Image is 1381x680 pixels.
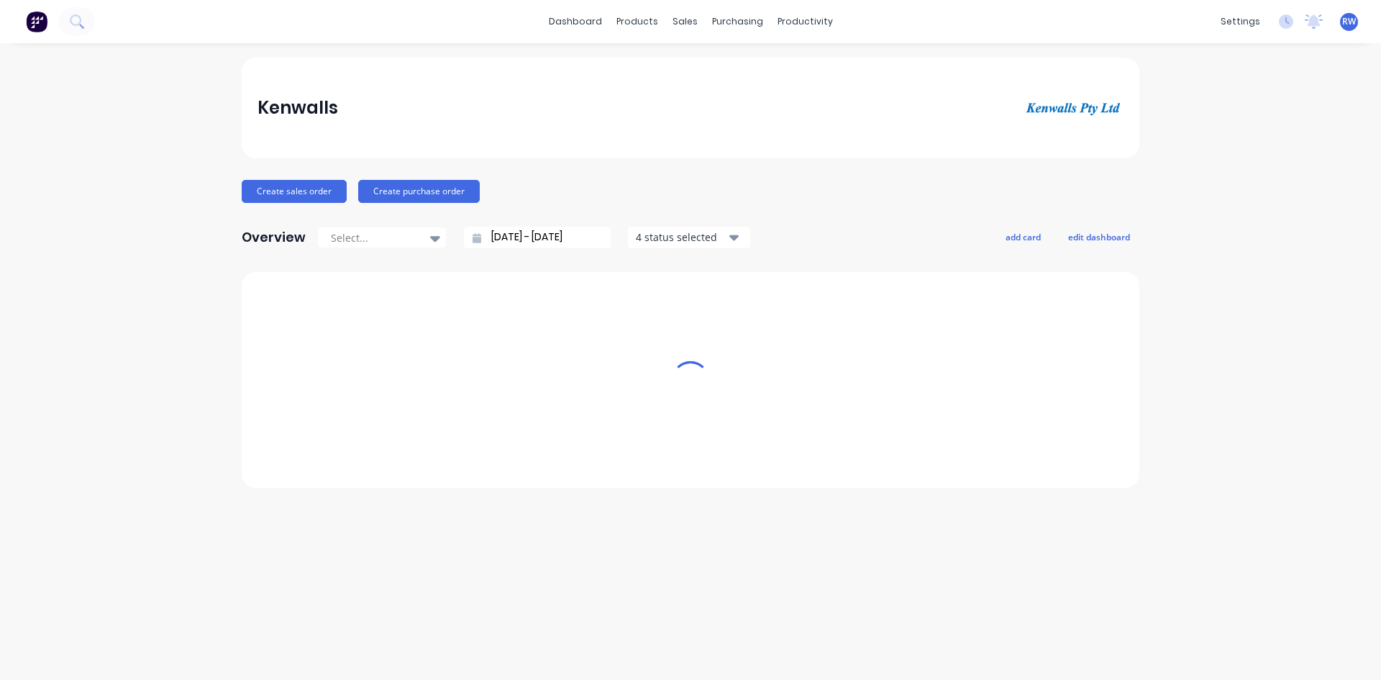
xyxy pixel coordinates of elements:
[609,11,665,32] div: products
[636,230,726,245] div: 4 status selected
[257,94,338,122] div: Kenwalls
[1342,15,1356,28] span: RW
[1213,11,1267,32] div: settings
[996,227,1050,246] button: add card
[628,227,750,248] button: 4 status selected
[1023,99,1124,117] img: Kenwalls
[26,11,47,32] img: Factory
[1059,227,1139,246] button: edit dashboard
[705,11,770,32] div: purchasing
[770,11,840,32] div: productivity
[542,11,609,32] a: dashboard
[358,180,480,203] button: Create purchase order
[242,180,347,203] button: Create sales order
[665,11,705,32] div: sales
[242,223,306,252] div: Overview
